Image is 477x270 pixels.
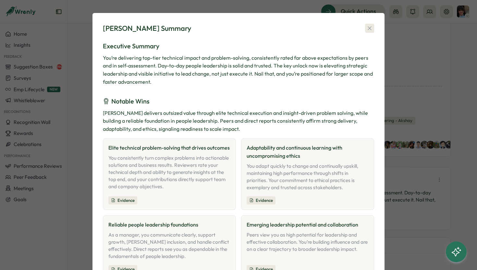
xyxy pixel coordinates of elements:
div: Evidence [108,196,137,205]
div: You consistently turn complex problems into actionable solutions and business results. Reviewers ... [108,154,230,190]
div: You’re delivering top-tier technical impact and problem-solving, consistently rated far above exp... [103,54,374,86]
div: You adapt quickly to change and continually upskill, maintaining high performance through shifts ... [247,163,369,191]
div: [PERSON_NAME] delivers outsized value through elite technical execution and insight-driven proble... [103,109,374,133]
h4: Emerging leadership potential and collaboration [247,221,369,229]
div: Evidence [247,196,275,205]
h4: Elite technical problem-solving that drives outcomes [108,144,230,152]
div: [PERSON_NAME] Summary [103,23,191,33]
h3: Notable Wins [111,96,150,106]
h4: Adaptability and continuous learning with uncompromising ethics [247,144,369,160]
div: As a manager, you communicate clearly, support growth, [PERSON_NAME] inclusion, and handle confli... [108,231,230,260]
div: Peers view you as high potential for leadership and effective collaboration. You’re building infl... [247,231,369,253]
h4: Reliable people leadership foundations [108,221,230,229]
h3: Executive Summary [103,41,374,51]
